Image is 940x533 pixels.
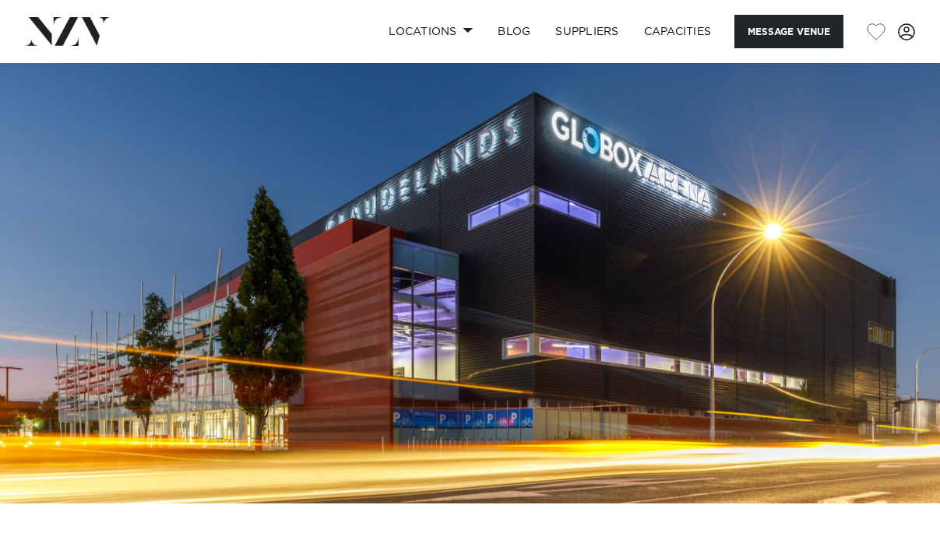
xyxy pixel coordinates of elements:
a: SUPPLIERS [543,15,631,48]
a: Locations [376,15,485,48]
button: Message Venue [734,15,843,48]
a: Capacities [632,15,724,48]
img: nzv-logo.png [25,17,110,45]
a: BLOG [485,15,543,48]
